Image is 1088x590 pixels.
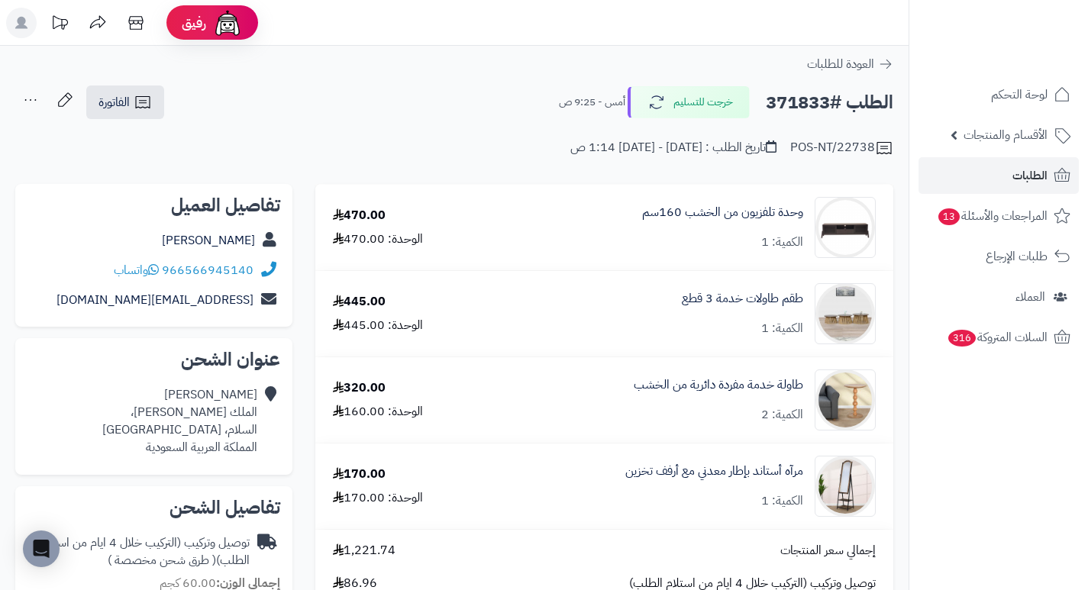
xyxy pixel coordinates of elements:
[948,329,977,347] span: 316
[919,319,1079,356] a: السلات المتروكة316
[333,317,423,334] div: الوحدة: 445.00
[182,14,206,32] span: رفيق
[56,291,253,309] a: [EMAIL_ADDRESS][DOMAIN_NAME]
[991,84,1048,105] span: لوحة التحكم
[98,93,130,111] span: الفاتورة
[815,456,875,517] img: 1752317415-1-90x90.jpg
[333,207,386,224] div: 470.00
[919,279,1079,315] a: العملاء
[984,27,1073,59] img: logo-2.png
[938,208,960,225] span: 13
[1012,165,1048,186] span: الطلبات
[815,369,875,430] img: 1752315191-1-90x90.jpg
[919,238,1079,275] a: طلبات الإرجاع
[628,86,750,118] button: خرجت للتسليم
[625,463,803,480] a: مرآه أستاند بإطار معدني مع أرفف تخزين
[162,261,253,279] a: 966566945140
[114,261,159,279] a: واتساب
[570,139,776,156] div: تاريخ الطلب : [DATE] - [DATE] 1:14 ص
[986,246,1048,267] span: طلبات الإرجاع
[27,534,250,569] div: توصيل وتركيب (التركيب خلال 4 ايام من استلام الطلب)
[162,231,255,250] a: [PERSON_NAME]
[919,198,1079,234] a: المراجعات والأسئلة13
[1015,286,1045,308] span: العملاء
[333,489,423,507] div: الوحدة: 170.00
[23,530,60,567] div: Open Intercom Messenger
[27,498,280,517] h2: تفاصيل الشحن
[40,8,79,42] a: تحديثات المنصة
[559,95,625,110] small: أمس - 9:25 ص
[919,157,1079,194] a: الطلبات
[807,55,893,73] a: العودة للطلبات
[212,8,243,38] img: ai-face.png
[790,139,893,157] div: POS-NT/22738
[27,350,280,369] h2: عنوان الشحن
[761,492,803,510] div: الكمية: 1
[108,551,216,569] span: ( طرق شحن مخصصة )
[682,290,803,308] a: طقم طاولات خدمة 3 قطع
[919,76,1079,113] a: لوحة التحكم
[815,283,875,344] img: 1742298528-1-90x90.jpg
[780,542,876,559] span: إجمالي سعر المنتجات
[761,320,803,337] div: الكمية: 1
[761,234,803,251] div: الكمية: 1
[333,466,386,483] div: 170.00
[102,386,257,456] div: [PERSON_NAME] الملك [PERSON_NAME]، السلام، [GEOGRAPHIC_DATA] المملكة العربية السعودية
[27,196,280,214] h2: تفاصيل العميل
[815,197,875,258] img: 1735738105-1734962590657-1668614819-ZM2192B-18%20(1)-90x90.png
[937,205,1048,227] span: المراجعات والأسئلة
[807,55,874,73] span: العودة للطلبات
[333,403,423,421] div: الوحدة: 160.00
[947,327,1048,348] span: السلات المتروكة
[964,124,1048,146] span: الأقسام والمنتجات
[333,542,395,559] span: 1,221.74
[333,379,386,397] div: 320.00
[333,231,423,248] div: الوحدة: 470.00
[761,406,803,424] div: الكمية: 2
[333,293,386,311] div: 445.00
[86,85,164,119] a: الفاتورة
[634,376,803,394] a: طاولة خدمة مفردة دائرية من الخشب
[766,87,893,118] h2: الطلب #371833
[642,204,803,221] a: وحدة تلفزيون من الخشب 160سم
